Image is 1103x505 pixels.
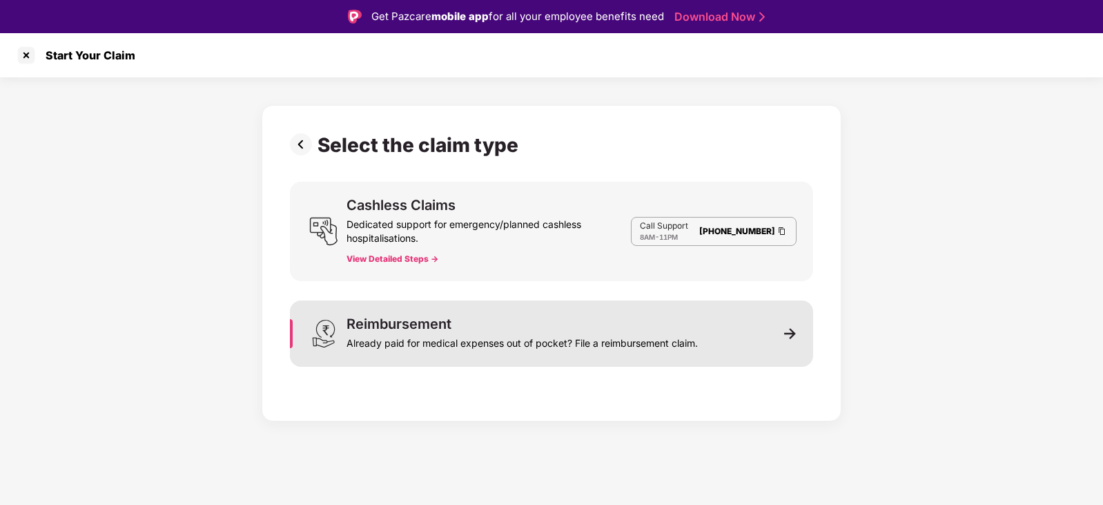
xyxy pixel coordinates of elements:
[371,8,664,25] div: Get Pazcare for all your employee benefits need
[777,225,788,237] img: Clipboard Icon
[346,317,451,331] div: Reimbursement
[659,233,678,241] span: 11PM
[309,319,338,348] img: svg+xml;base64,PHN2ZyB3aWR0aD0iMjQiIGhlaWdodD0iMzEiIHZpZXdCb3g9IjAgMCAyNCAzMSIgZmlsbD0ibm9uZSIgeG...
[640,220,688,231] p: Call Support
[346,331,698,350] div: Already paid for medical expenses out of pocket? File a reimbursement claim.
[348,10,362,23] img: Logo
[759,10,765,24] img: Stroke
[346,198,456,212] div: Cashless Claims
[37,48,135,62] div: Start Your Claim
[309,217,338,246] img: svg+xml;base64,PHN2ZyB3aWR0aD0iMjQiIGhlaWdodD0iMjUiIHZpZXdCb3g9IjAgMCAyNCAyNSIgZmlsbD0ibm9uZSIgeG...
[318,133,524,157] div: Select the claim type
[699,226,775,236] a: [PHONE_NUMBER]
[674,10,761,24] a: Download Now
[346,212,631,245] div: Dedicated support for emergency/planned cashless hospitalisations.
[290,133,318,155] img: svg+xml;base64,PHN2ZyBpZD0iUHJldi0zMngzMiIgeG1sbnM9Imh0dHA6Ly93d3cudzMub3JnLzIwMDAvc3ZnIiB3aWR0aD...
[640,233,655,241] span: 8AM
[640,231,688,242] div: -
[784,327,797,340] img: svg+xml;base64,PHN2ZyB3aWR0aD0iMTEiIGhlaWdodD0iMTEiIHZpZXdCb3g9IjAgMCAxMSAxMSIgZmlsbD0ibm9uZSIgeG...
[431,10,489,23] strong: mobile app
[346,254,438,265] button: View Detailed Steps ->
